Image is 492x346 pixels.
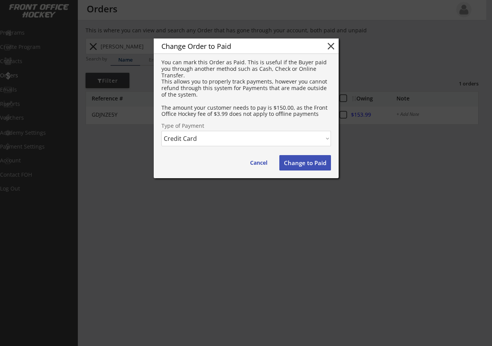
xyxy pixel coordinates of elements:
[161,123,331,129] div: Type of Payment
[161,43,313,50] div: Change Order to Paid
[279,155,331,170] button: Change to Paid
[161,59,331,117] div: You can mark this Order as Paid. This is useful if the Buyer paid you through another method such...
[325,40,337,52] button: close
[242,155,275,170] button: Cancel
